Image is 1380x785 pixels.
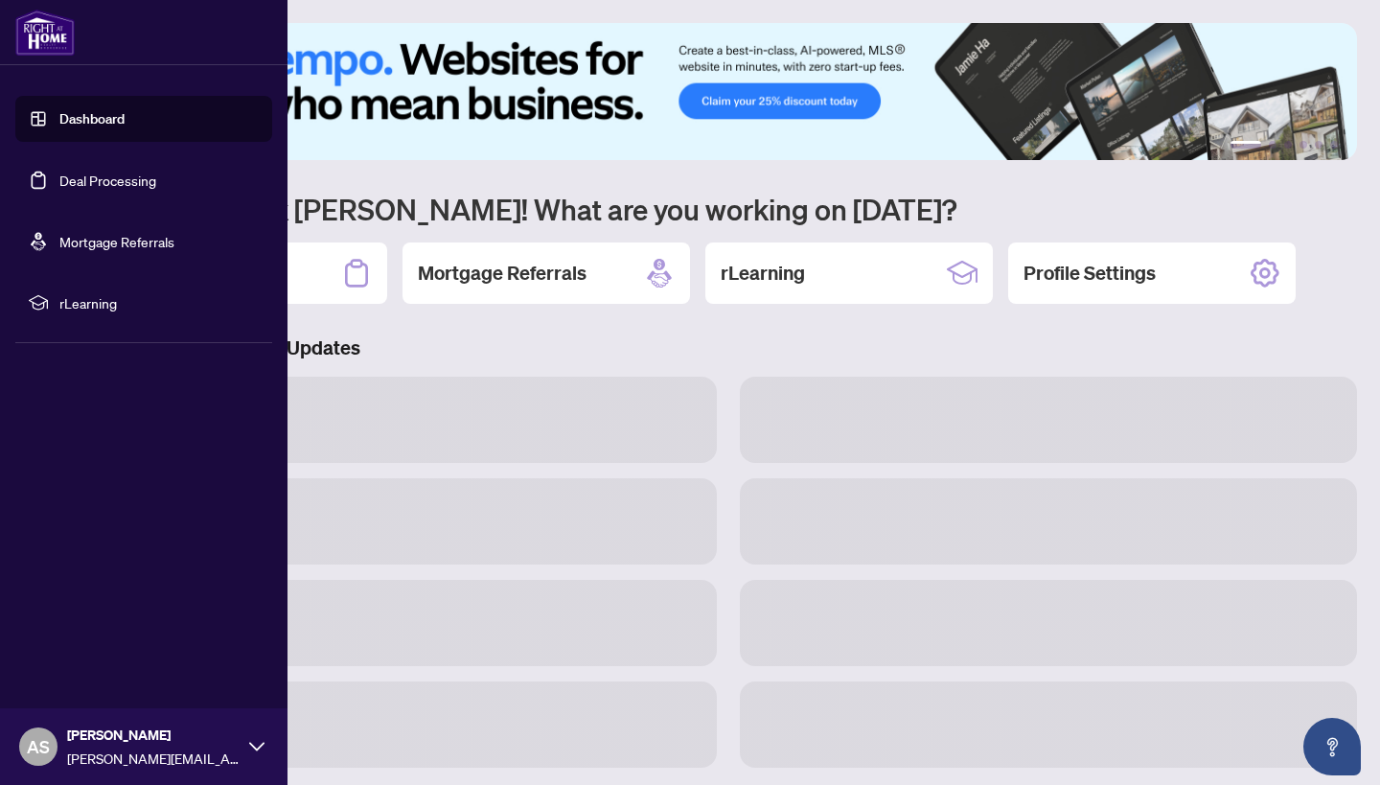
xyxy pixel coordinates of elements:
[100,23,1357,160] img: Slide 0
[1230,141,1261,149] button: 1
[1284,141,1292,149] button: 3
[418,260,586,287] h2: Mortgage Referrals
[59,110,125,127] a: Dashboard
[1315,141,1322,149] button: 5
[721,260,805,287] h2: rLearning
[67,748,240,769] span: [PERSON_NAME][EMAIL_ADDRESS][DOMAIN_NAME]
[67,725,240,746] span: [PERSON_NAME]
[27,733,50,760] span: AS
[1303,718,1361,775] button: Open asap
[59,172,156,189] a: Deal Processing
[1269,141,1276,149] button: 2
[15,10,75,56] img: logo
[100,335,1357,361] h3: Brokerage & Industry Updates
[1299,141,1307,149] button: 4
[100,191,1357,227] h1: Welcome back [PERSON_NAME]! What are you working on [DATE]?
[1330,141,1338,149] button: 6
[1023,260,1156,287] h2: Profile Settings
[59,292,259,313] span: rLearning
[59,233,174,250] a: Mortgage Referrals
